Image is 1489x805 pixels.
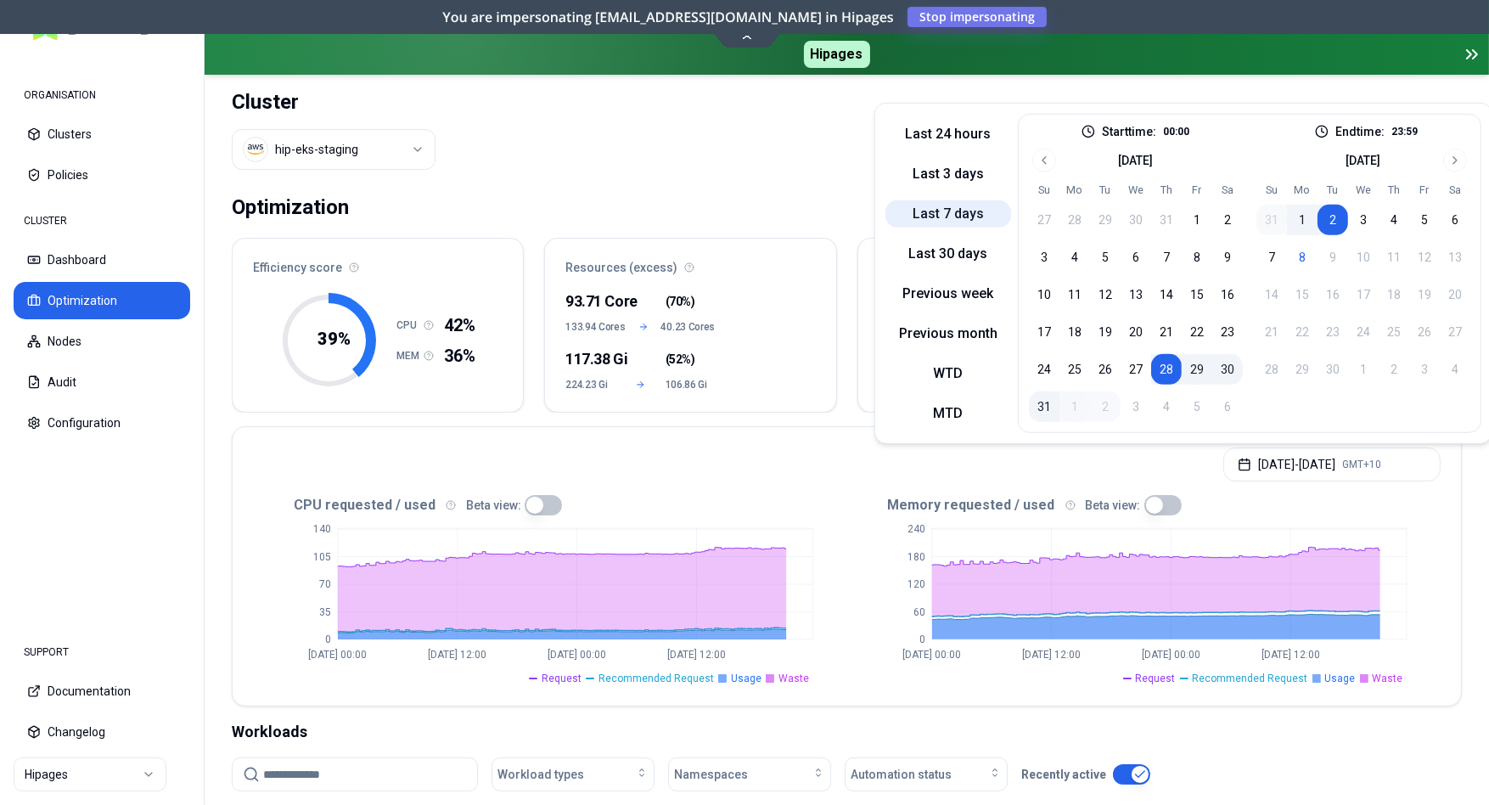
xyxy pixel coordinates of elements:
div: Resources (excess) [545,239,835,286]
div: CLUSTER [14,204,190,238]
tspan: 180 [907,551,924,563]
th: Saturday [1212,183,1243,198]
span: 224.23 Gi [565,378,615,391]
th: Wednesday [1348,183,1379,198]
tspan: [DATE] 00:00 [902,649,961,661]
span: Waste [1373,672,1403,685]
tspan: [DATE] 12:00 [428,649,486,661]
button: 27 [1121,354,1151,385]
button: 3 [1029,242,1059,273]
tspan: [DATE] 12:00 [1022,649,1081,661]
button: 6 [1121,242,1151,273]
p: 00:00 [1163,125,1189,138]
div: Efficiency score [233,239,523,286]
span: Recommended Request [1193,672,1308,685]
img: aws [247,141,264,158]
button: 5 [1409,205,1440,235]
span: Request [1136,672,1176,685]
button: 2 [1212,205,1243,235]
th: Thursday [1379,183,1409,198]
div: hip-eks-staging [275,141,358,158]
p: Beta view: [466,497,521,514]
button: Previous week [885,279,1011,307]
div: CPU requested / used [253,495,847,515]
button: Select a value [232,129,435,170]
tspan: [DATE] 00:00 [308,649,367,661]
button: 2 [1318,205,1348,235]
button: Last 3 days [885,160,1011,187]
tspan: [DATE] 00:00 [1142,649,1200,661]
span: 106.86 Gi [666,378,716,391]
button: 6 [1212,391,1243,422]
span: Waste [778,672,809,685]
th: Friday [1182,183,1212,198]
button: 16 [1212,279,1243,310]
button: Configuration [14,404,190,442]
button: MTD [885,399,1011,426]
span: ( ) [666,293,695,310]
th: Sunday [1256,183,1287,198]
tspan: 60 [913,606,924,618]
button: 31 [1256,205,1287,235]
th: Saturday [1440,183,1470,198]
button: 28 [1151,354,1182,385]
h1: CPU [396,318,424,332]
button: Go to next month [1443,149,1467,172]
button: 17 [1029,317,1059,347]
th: Monday [1059,183,1090,198]
button: Changelog [14,713,190,751]
button: 4 [1379,205,1409,235]
button: 14 [1151,279,1182,310]
button: 15 [1182,279,1212,310]
button: [DATE]-[DATE]GMT+10 [1223,448,1441,481]
tspan: [DATE] 00:00 [548,649,606,661]
p: Recently active [1021,766,1106,783]
span: Recommended Request [598,672,714,685]
label: Start time: [1102,126,1156,138]
h1: Cluster [232,88,435,115]
tspan: 35 [319,606,331,618]
span: 133.94 Cores [565,320,625,334]
button: 6 [1440,205,1470,235]
button: 23 [1212,317,1243,347]
button: 8 [1287,242,1318,273]
tspan: [DATE] 12:00 [1261,649,1320,661]
button: 30 [1212,354,1243,385]
span: Usage [1325,672,1356,685]
button: 28 [1059,205,1090,235]
button: 26 [1090,354,1121,385]
th: Sunday [1029,183,1059,198]
button: Clusters [14,115,190,153]
button: 8 [1182,242,1212,273]
div: Optimized workloads [858,239,1149,286]
button: Last 7 days [885,200,1011,227]
div: 117.38 Gi [565,347,615,371]
button: 25 [1059,354,1090,385]
span: 36% [444,344,475,368]
span: 70% [669,293,691,310]
span: Namespaces [674,766,748,783]
button: 5 [1090,242,1121,273]
span: 42% [444,313,475,337]
button: Namespaces [668,757,831,791]
button: 4 [1151,391,1182,422]
tspan: 39 % [317,329,351,349]
button: Policies [14,156,190,194]
button: Go to previous month [1032,149,1056,172]
button: 30 [1121,205,1151,235]
p: Beta view: [1086,497,1141,514]
button: 21 [1151,317,1182,347]
button: Dashboard [14,241,190,279]
div: Memory requested / used [847,495,1441,515]
button: 19 [1090,317,1121,347]
button: 10 [1029,279,1059,310]
button: 1 [1287,205,1318,235]
span: Hipages [804,41,870,68]
button: 22 [1182,317,1212,347]
button: 7 [1151,242,1182,273]
button: 24 [1029,354,1059,385]
span: Request [542,672,582,685]
button: 18 [1059,317,1090,347]
div: [DATE] [1346,152,1381,169]
th: Tuesday [1090,183,1121,198]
